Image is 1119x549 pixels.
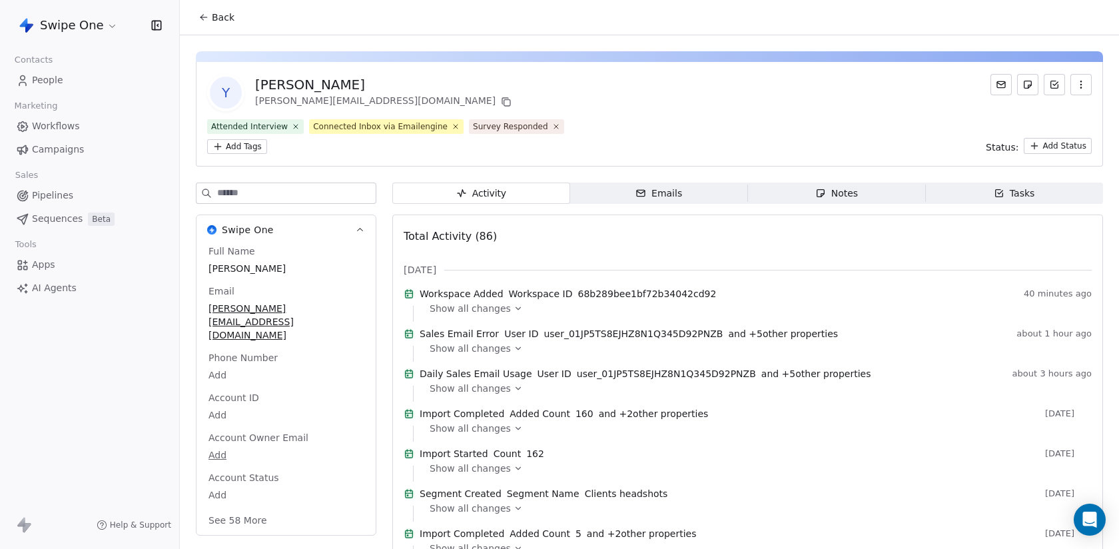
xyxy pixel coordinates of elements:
span: Added Count [510,407,570,420]
span: Import Completed [420,407,504,420]
a: AI Agents [11,277,169,299]
a: Show all changes [430,342,1082,355]
span: User ID [504,327,538,340]
a: Apps [11,254,169,276]
span: Marketing [9,96,63,116]
span: Show all changes [430,302,511,315]
span: Import Completed [420,527,504,540]
div: Survey Responded [473,121,548,133]
button: Swipe One [16,14,121,37]
span: Add [208,488,364,502]
span: Account ID [206,391,262,404]
span: Apps [32,258,55,272]
span: [PERSON_NAME][EMAIL_ADDRESS][DOMAIN_NAME] [208,302,364,342]
a: Show all changes [430,302,1082,315]
span: Beta [88,213,115,226]
span: Account Status [206,471,282,484]
span: 162 [526,447,544,460]
span: Email [206,284,237,298]
img: Swipe One [207,225,216,235]
span: Back [212,11,234,24]
a: Campaigns [11,139,169,161]
span: Account Owner Email [206,431,311,444]
span: about 3 hours ago [1012,368,1092,379]
span: Workspace Added [420,287,504,300]
span: 40 minutes ago [1024,288,1092,299]
div: Connected Inbox via Emailengine [313,121,448,133]
span: Show all changes [430,342,511,355]
span: User ID [538,367,571,380]
a: People [11,69,169,91]
span: 5 [575,527,581,540]
a: Show all changes [430,502,1082,515]
span: and + 2 other properties [587,527,697,540]
a: Show all changes [430,462,1082,475]
span: Phone Number [206,351,280,364]
span: Full Name [206,245,258,258]
span: Total Activity (86) [404,230,497,243]
span: Contacts [9,50,59,70]
span: and + 5 other properties [761,367,871,380]
span: Workspace ID [509,287,573,300]
button: Add Status [1024,138,1092,154]
button: Back [190,5,242,29]
span: 68b289bee1bf72b34042cd92 [577,287,716,300]
span: and + 5 other properties [728,327,838,340]
span: about 1 hour ago [1016,328,1092,339]
a: SequencesBeta [11,208,169,230]
span: AI Agents [32,281,77,295]
span: 160 [575,407,593,420]
a: Pipelines [11,185,169,207]
span: Daily Sales Email Usage [420,367,532,380]
span: People [32,73,63,87]
span: Add [208,448,364,462]
button: Swipe OneSwipe One [196,215,376,245]
span: Swipe One [222,223,274,237]
span: Workflows [32,119,80,133]
span: user_01JP5TS8EJHZ8N1Q345D92PNZB [577,367,756,380]
span: Show all changes [430,462,511,475]
button: Add Tags [207,139,267,154]
span: Sales [9,165,44,185]
div: Swipe OneSwipe One [196,245,376,535]
span: Sequences [32,212,83,226]
span: [DATE] [1045,488,1092,499]
span: Add [208,408,364,422]
span: Sales Email Error [420,327,499,340]
span: Status: [986,141,1018,154]
span: Show all changes [430,422,511,435]
span: Add [208,368,364,382]
span: Segment Name [507,487,579,500]
span: [DATE] [1045,448,1092,459]
span: user_01JP5TS8EJHZ8N1Q345D92PNZB [544,327,723,340]
span: Import Started [420,447,488,460]
a: Show all changes [430,422,1082,435]
span: Count [494,447,522,460]
span: Show all changes [430,502,511,515]
a: Workflows [11,115,169,137]
div: Attended Interview [211,121,288,133]
div: Emails [635,187,682,201]
a: Help & Support [97,520,171,530]
span: Help & Support [110,520,171,530]
span: Added Count [510,527,570,540]
span: Swipe One [40,17,104,34]
span: [DATE] [1045,528,1092,539]
span: Campaigns [32,143,84,157]
div: [PERSON_NAME] [255,75,514,94]
div: [PERSON_NAME][EMAIL_ADDRESS][DOMAIN_NAME] [255,94,514,110]
span: [PERSON_NAME] [208,262,364,275]
img: Swipe%20One%20Logo%201-1.svg [19,17,35,33]
span: Y [210,77,242,109]
span: Show all changes [430,382,511,395]
span: [DATE] [1045,408,1092,419]
a: Show all changes [430,382,1082,395]
span: Pipelines [32,189,73,203]
div: Tasks [994,187,1035,201]
button: See 58 More [200,508,275,532]
div: Notes [815,187,858,201]
span: Clients headshots [585,487,668,500]
div: Open Intercom Messenger [1074,504,1106,536]
span: and + 2 other properties [599,407,709,420]
span: Tools [9,235,42,255]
